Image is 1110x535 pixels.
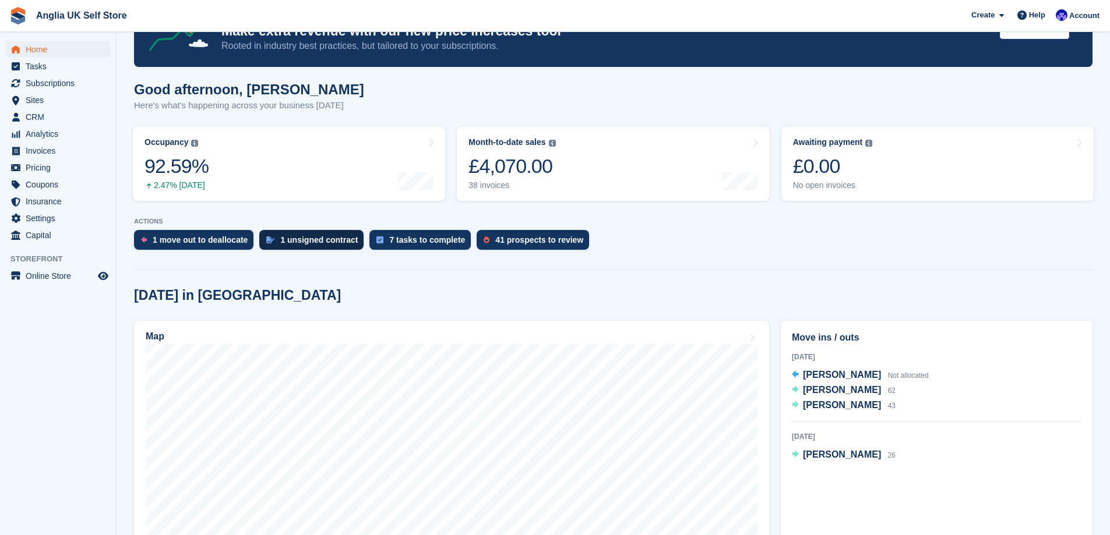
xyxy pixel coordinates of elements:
[191,140,198,147] img: icon-info-grey-7440780725fd019a000dd9b08b2336e03edf1995a4989e88bcd33f0948082b44.svg
[468,180,555,190] div: 38 invoices
[26,41,96,58] span: Home
[549,140,556,147] img: icon-info-grey-7440780725fd019a000dd9b08b2336e03edf1995a4989e88bcd33f0948082b44.svg
[888,387,896,395] span: 62
[792,383,896,398] a: [PERSON_NAME] 62
[793,154,873,178] div: £0.00
[495,235,583,245] div: 41 prospects to review
[803,400,881,410] span: [PERSON_NAME]
[6,126,110,142] a: menu
[26,160,96,176] span: Pricing
[145,180,209,190] div: 2.47% [DATE]
[146,331,164,342] h2: Map
[9,7,27,24] img: stora-icon-8386f47178a22dfd0bd8f6a31ec36ba5ce8667c1dd55bd0f319d3a0aa187defe.svg
[803,449,881,459] span: [PERSON_NAME]
[266,236,274,243] img: contract_signature_icon-13c848040528278c33f63329250d36e43548de30e8caae1d1a13099fd9432cc5.svg
[6,268,110,284] a: menu
[31,6,132,25] a: Anglia UK Self Store
[389,235,465,245] div: 7 tasks to complete
[153,235,248,245] div: 1 move out to deallocate
[134,288,341,303] h2: [DATE] in [GEOGRAPHIC_DATA]
[971,9,995,21] span: Create
[792,398,896,413] a: [PERSON_NAME] 43
[6,176,110,193] a: menu
[803,385,881,395] span: [PERSON_NAME]
[792,331,1081,345] h2: Move ins / outs
[484,236,489,243] img: prospect-51fa495bee0391a8d652442698ab0144808aea92771e9ea1ae160a38d050c398.svg
[26,58,96,75] span: Tasks
[888,451,896,459] span: 26
[280,235,358,245] div: 1 unsigned contract
[221,40,991,52] p: Rooted in industry best practices, but tailored to your subscriptions.
[145,137,188,147] div: Occupancy
[1029,9,1045,21] span: Help
[26,109,96,125] span: CRM
[26,268,96,284] span: Online Store
[26,193,96,210] span: Insurance
[26,227,96,243] span: Capital
[792,352,1081,362] div: [DATE]
[10,253,116,265] span: Storefront
[781,127,1094,201] a: Awaiting payment £0.00 No open invoices
[792,368,929,383] a: [PERSON_NAME] Not allocated
[6,58,110,75] a: menu
[6,41,110,58] a: menu
[6,75,110,91] a: menu
[134,218,1093,225] p: ACTIONS
[793,137,863,147] div: Awaiting payment
[1069,10,1100,22] span: Account
[259,230,369,256] a: 1 unsigned contract
[134,82,364,97] h1: Good afternoon, [PERSON_NAME]
[468,154,555,178] div: £4,070.00
[6,227,110,243] a: menu
[369,230,477,256] a: 7 tasks to complete
[792,448,896,463] a: [PERSON_NAME] 26
[133,127,445,201] a: Occupancy 92.59% 2.47% [DATE]
[457,127,769,201] a: Month-to-date sales £4,070.00 38 invoices
[6,210,110,226] a: menu
[803,370,881,380] span: [PERSON_NAME]
[6,143,110,159] a: menu
[1056,9,1067,21] img: Lewis Scotney
[888,402,896,410] span: 43
[865,140,872,147] img: icon-info-grey-7440780725fd019a000dd9b08b2336e03edf1995a4989e88bcd33f0948082b44.svg
[26,143,96,159] span: Invoices
[793,180,873,190] div: No open invoices
[26,75,96,91] span: Subscriptions
[376,236,383,243] img: task-75834270c22a3079a89374b754ae025e5fb1db73e45f91037f5363f120a921f8.svg
[6,193,110,210] a: menu
[26,126,96,142] span: Analytics
[96,269,110,283] a: Preview store
[477,230,595,256] a: 41 prospects to review
[26,92,96,108] span: Sites
[134,230,259,256] a: 1 move out to deallocate
[26,210,96,226] span: Settings
[6,92,110,108] a: menu
[888,371,929,380] span: Not allocated
[134,99,364,112] p: Here's what's happening across your business [DATE]
[6,109,110,125] a: menu
[6,160,110,176] a: menu
[141,236,147,243] img: move_outs_to_deallocate_icon-f764333ba52eb49d3ac5e1228854f67142a1ed5810a6f6cc68b1a99e826820c5.svg
[468,137,545,147] div: Month-to-date sales
[145,154,209,178] div: 92.59%
[792,431,1081,442] div: [DATE]
[26,176,96,193] span: Coupons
